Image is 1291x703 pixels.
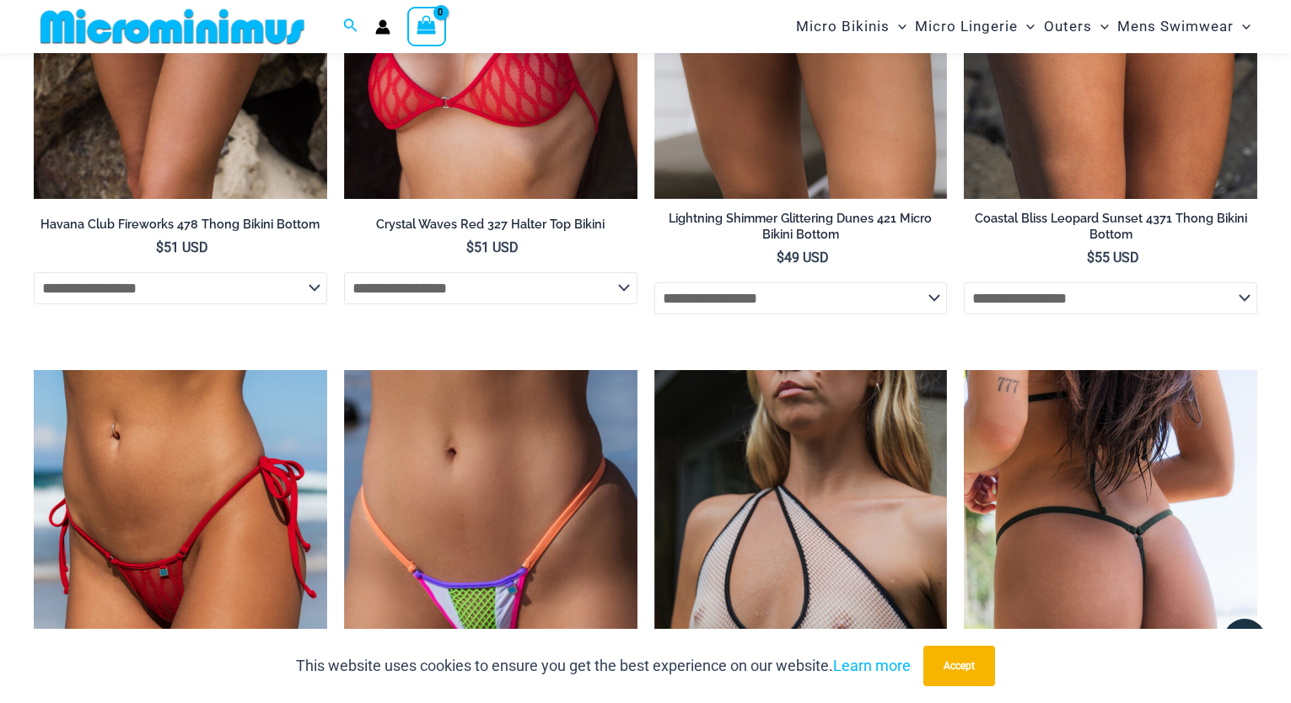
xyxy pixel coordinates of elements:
[1234,5,1251,48] span: Menu Toggle
[156,239,164,255] span: $
[796,5,890,48] span: Micro Bikinis
[34,8,311,46] img: MM SHOP LOGO FLAT
[1018,5,1035,48] span: Menu Toggle
[890,5,906,48] span: Menu Toggle
[34,217,327,233] h2: Havana Club Fireworks 478 Thong Bikini Bottom
[375,19,390,35] a: Account icon link
[466,239,519,255] bdi: 51 USD
[344,217,637,239] a: Crystal Waves Red 327 Halter Top Bikini
[964,211,1257,242] h2: Coastal Bliss Leopard Sunset 4371 Thong Bikini Bottom
[1087,250,1095,266] span: $
[296,653,911,679] p: This website uses cookies to ensure you get the best experience on our website.
[911,5,1039,48] a: Micro LingerieMenu ToggleMenu Toggle
[777,250,829,266] bdi: 49 USD
[343,16,358,37] a: Search icon link
[1117,5,1234,48] span: Mens Swimwear
[654,211,948,249] a: Lightning Shimmer Glittering Dunes 421 Micro Bikini Bottom
[654,211,948,242] h2: Lightning Shimmer Glittering Dunes 421 Micro Bikini Bottom
[1113,5,1255,48] a: Mens SwimwearMenu ToggleMenu Toggle
[34,217,327,239] a: Havana Club Fireworks 478 Thong Bikini Bottom
[1044,5,1092,48] span: Outers
[964,211,1257,249] a: Coastal Bliss Leopard Sunset 4371 Thong Bikini Bottom
[777,250,784,266] span: $
[1040,5,1113,48] a: OutersMenu ToggleMenu Toggle
[833,657,911,674] a: Learn more
[466,239,474,255] span: $
[792,5,911,48] a: Micro BikinisMenu ToggleMenu Toggle
[915,5,1018,48] span: Micro Lingerie
[344,217,637,233] h2: Crystal Waves Red 327 Halter Top Bikini
[923,646,995,686] button: Accept
[407,7,446,46] a: View Shopping Cart, empty
[156,239,208,255] bdi: 51 USD
[1087,250,1139,266] bdi: 55 USD
[1092,5,1109,48] span: Menu Toggle
[789,3,1257,51] nav: Site Navigation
